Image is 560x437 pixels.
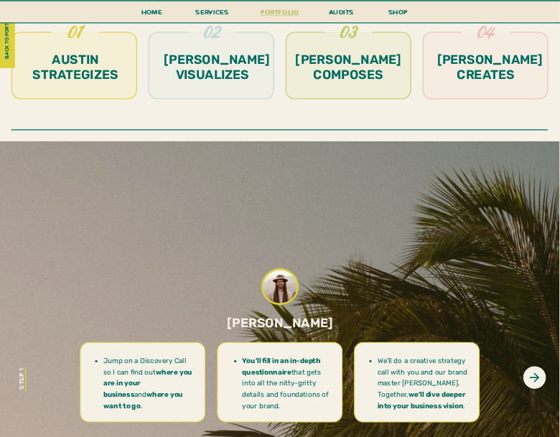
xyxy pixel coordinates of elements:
h1: [PERSON_NAME] visualizes [164,52,261,84]
a: [PERSON_NAME]visualizes [164,52,261,84]
p: 04 [470,23,503,41]
a: shop [375,6,420,22]
a: services [192,6,232,23]
li: that gets into all the nitty-gritty details and foundations of your brand. [242,355,333,411]
a: [PERSON_NAME]creates [437,52,535,84]
a: austin strategizes [27,52,124,84]
a: audits [327,6,355,22]
b: where you want to go [103,390,183,410]
span: services [195,7,229,16]
h2: Step 1 [15,359,27,400]
p: 01 [59,23,92,41]
b: where you are in your business [103,368,192,399]
h1: [PERSON_NAME] composes [293,52,405,84]
li: Jump on a Discovery Call so I can find out and . [103,355,194,411]
b: we’ll dive deeper into your business vision [378,390,466,410]
a: back to portfolio [1,2,13,65]
h2: [PERSON_NAME] [202,315,358,332]
p: 03 [332,23,365,41]
a: [PERSON_NAME]composes [293,52,405,84]
a: Home [137,6,166,23]
p: 02 [196,23,229,41]
h1: [PERSON_NAME] creates [437,52,535,84]
b: You’ll fill in an in-depth questionnaire [243,357,321,376]
a: portfolio [258,6,302,23]
li: We’ll do a creative strategy call with you and our brand master [PERSON_NAME]. Together, . [377,355,468,411]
